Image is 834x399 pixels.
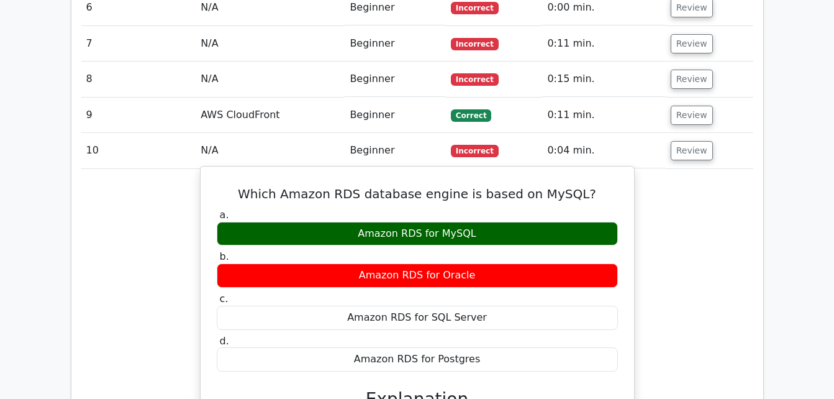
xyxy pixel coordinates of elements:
[451,38,499,50] span: Incorrect
[81,98,196,133] td: 9
[671,106,713,125] button: Review
[345,62,446,97] td: Beginner
[451,73,499,86] span: Incorrect
[217,264,618,288] div: Amazon RDS for Oracle
[196,26,345,62] td: N/A
[220,335,229,347] span: d.
[81,133,196,168] td: 10
[215,186,619,201] h5: Which Amazon RDS database engine is based on MySQL?
[217,306,618,330] div: Amazon RDS for SQL Server
[542,133,665,168] td: 0:04 min.
[542,26,665,62] td: 0:11 min.
[196,62,345,97] td: N/A
[81,26,196,62] td: 7
[220,209,229,221] span: a.
[542,98,665,133] td: 0:11 min.
[671,70,713,89] button: Review
[451,2,499,14] span: Incorrect
[451,109,491,122] span: Correct
[196,133,345,168] td: N/A
[196,98,345,133] td: AWS CloudFront
[217,222,618,246] div: Amazon RDS for MySQL
[220,293,229,305] span: c.
[345,98,446,133] td: Beginner
[217,347,618,372] div: Amazon RDS for Postgres
[451,145,499,157] span: Incorrect
[671,34,713,53] button: Review
[81,62,196,97] td: 8
[220,250,229,262] span: b.
[345,26,446,62] td: Beginner
[542,62,665,97] td: 0:15 min.
[671,141,713,160] button: Review
[345,133,446,168] td: Beginner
